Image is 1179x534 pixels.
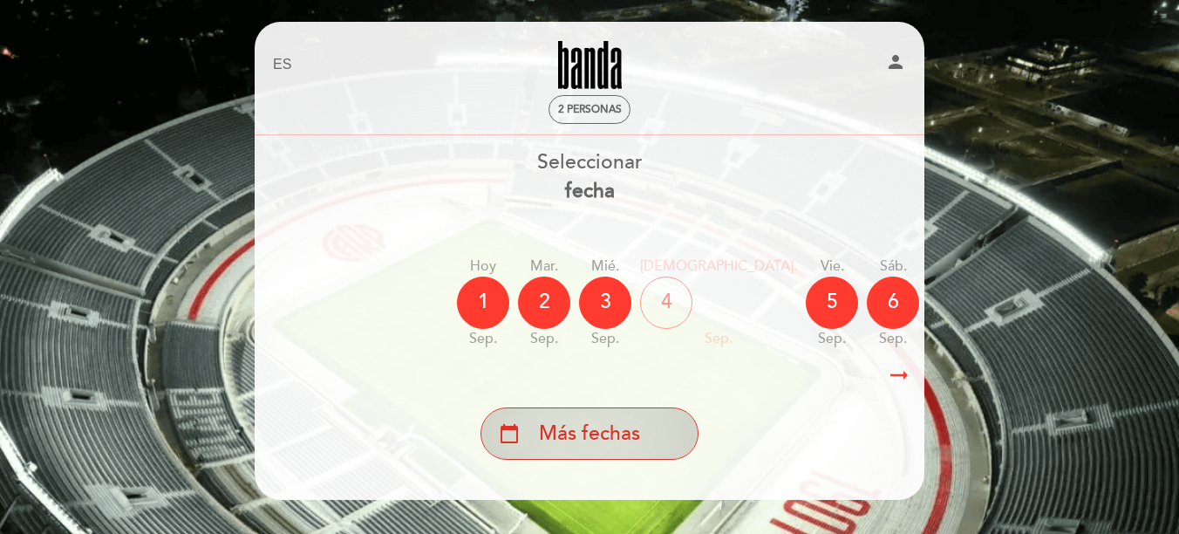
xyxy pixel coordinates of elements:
div: sep. [867,329,919,349]
b: fecha [565,179,615,203]
div: Hoy [457,257,509,277]
div: vie. [806,257,858,277]
i: calendar_today [499,419,520,448]
div: 2 [518,277,570,329]
div: sep. [457,329,509,349]
a: Banda [480,41,699,89]
i: arrow_right_alt [886,357,912,394]
div: 5 [806,277,858,329]
i: person [885,51,906,72]
div: sep. [579,329,631,349]
span: Más fechas [539,420,640,448]
span: 2 personas [558,103,622,116]
div: sep. [640,329,797,349]
button: person [885,51,906,79]
div: sep. [806,329,858,349]
div: mié. [579,257,631,277]
div: sep. [518,329,570,349]
div: Seleccionar [254,148,925,206]
div: 6 [867,277,919,329]
div: 1 [457,277,509,329]
div: 4 [640,277,692,329]
div: sáb. [867,257,919,277]
div: mar. [518,257,570,277]
div: 3 [579,277,631,329]
div: [DEMOGRAPHIC_DATA]. [640,257,797,277]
